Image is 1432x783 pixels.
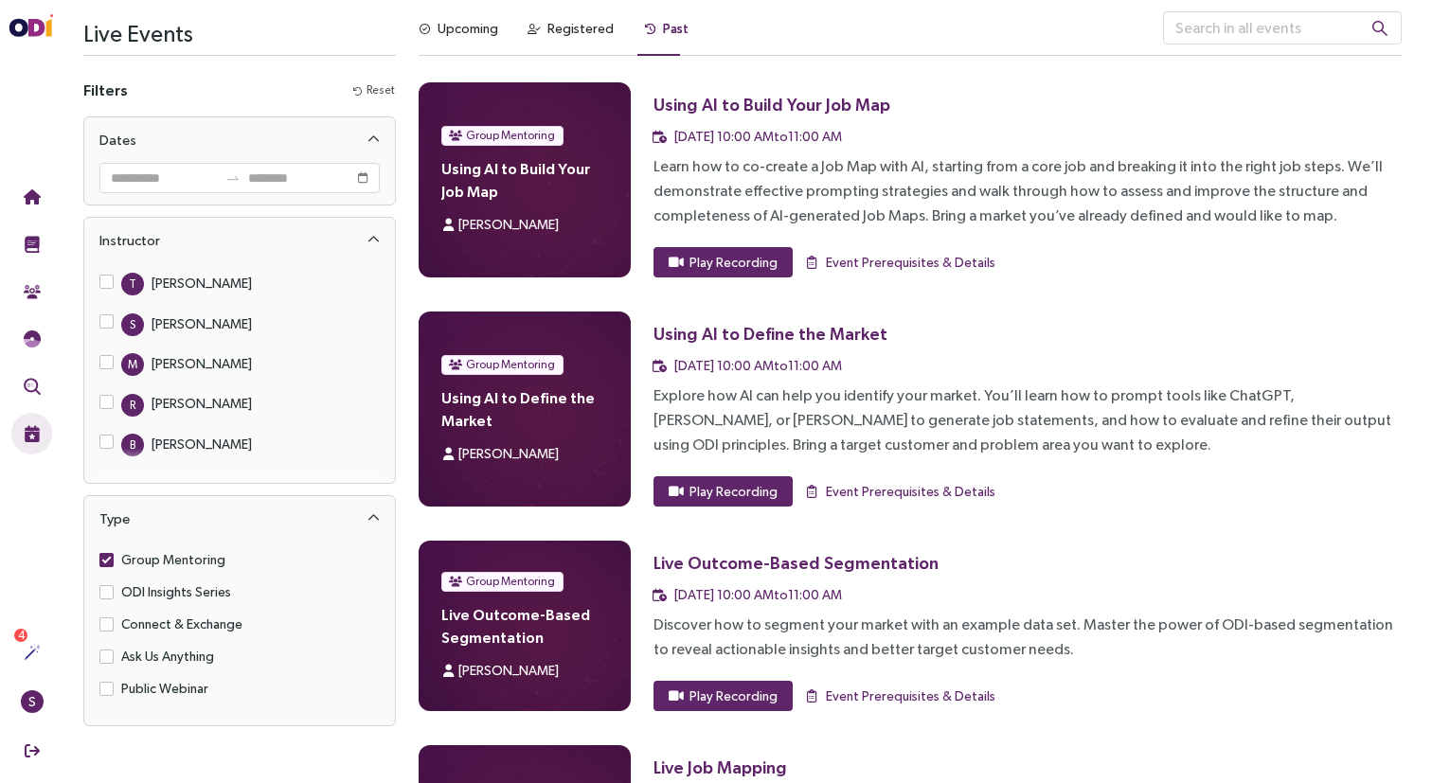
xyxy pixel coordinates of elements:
[128,353,137,376] span: M
[24,644,41,661] img: Actions
[653,247,793,277] button: Play Recording
[11,365,52,407] button: Outcome Validation
[24,236,41,253] img: Training
[24,425,41,442] img: Live Events
[674,358,842,373] span: [DATE] 10:00 AM to 11:00 AM
[130,394,135,417] span: R
[438,18,498,39] div: Upcoming
[653,613,1402,662] div: Discover how to segment your market with an example data set. Master the power of ODI-based segme...
[152,434,252,454] div: [PERSON_NAME]
[28,690,36,713] span: S
[114,614,250,634] span: Connect & Exchange
[11,271,52,312] button: Community
[466,355,555,374] span: Group Mentoring
[441,603,608,649] h4: Live Outcome-Based Segmentation
[653,551,939,575] div: Live Outcome-Based Segmentation
[653,756,787,779] div: Live Job Mapping
[466,572,555,591] span: Group Mentoring
[352,80,396,100] button: Reset
[689,252,778,273] span: Play Recording
[804,681,996,711] button: Event Prerequisites & Details
[11,632,52,673] button: Actions
[674,587,842,602] span: [DATE] 10:00 AM to 11:00 AM
[826,252,995,273] span: Event Prerequisites & Details
[130,434,135,456] span: B
[114,646,222,667] span: Ask Us Anything
[225,170,241,186] span: swap-right
[11,176,52,218] button: Home
[1163,11,1402,44] input: Search in all events
[804,476,996,507] button: Event Prerequisites & Details
[653,383,1402,457] div: Explore how AI can help you identify your market. You’ll learn how to prompt tools like ChatGPT, ...
[653,476,793,507] button: Play Recording
[99,129,136,151] div: Dates
[152,393,252,414] div: [PERSON_NAME]
[14,629,27,642] sup: 4
[367,81,395,99] span: Reset
[83,11,396,55] h3: Live Events
[653,154,1402,228] div: Learn how to co-create a Job Map with AI, starting from a core job and breaking it into the right...
[1356,11,1404,44] button: search
[24,283,41,300] img: Community
[458,446,559,461] span: [PERSON_NAME]
[84,117,395,163] div: Dates
[653,681,793,711] button: Play Recording
[114,678,216,699] span: Public Webinar
[441,386,608,432] h4: Using AI to Define the Market
[826,685,995,706] span: Event Prerequisites & Details
[826,481,995,502] span: Event Prerequisites & Details
[84,496,395,542] div: Type
[674,129,842,144] span: [DATE] 10:00 AM to 11:00 AM
[99,229,160,252] div: Instructor
[804,247,996,277] button: Event Prerequisites & Details
[1371,20,1388,37] span: search
[152,313,252,334] div: [PERSON_NAME]
[24,330,41,347] img: JTBD Needs Framework
[99,507,130,530] div: Type
[11,318,52,360] button: Needs Framework
[653,322,887,346] div: Using AI to Define the Market
[129,273,136,295] span: T
[11,413,52,454] button: Live Events
[18,629,25,642] span: 4
[114,581,239,602] span: ODI Insights Series
[83,79,128,101] h4: Filters
[11,223,52,265] button: Training
[11,681,52,722] button: S
[689,685,778,706] span: Play Recording
[114,549,233,570] span: Group Mentoring
[466,126,555,145] span: Group Mentoring
[547,18,614,39] div: Registered
[152,353,252,374] div: [PERSON_NAME]
[689,481,778,502] span: Play Recording
[130,313,135,336] span: S
[152,273,252,294] div: [PERSON_NAME]
[84,218,395,263] div: Instructor
[458,217,559,232] span: [PERSON_NAME]
[24,378,41,395] img: Outcome Validation
[458,663,559,678] span: [PERSON_NAME]
[441,157,608,203] h4: Using AI to Build Your Job Map
[225,170,241,186] span: to
[663,18,689,39] div: Past
[11,730,52,772] button: Sign Out
[653,93,890,116] div: Using AI to Build Your Job Map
